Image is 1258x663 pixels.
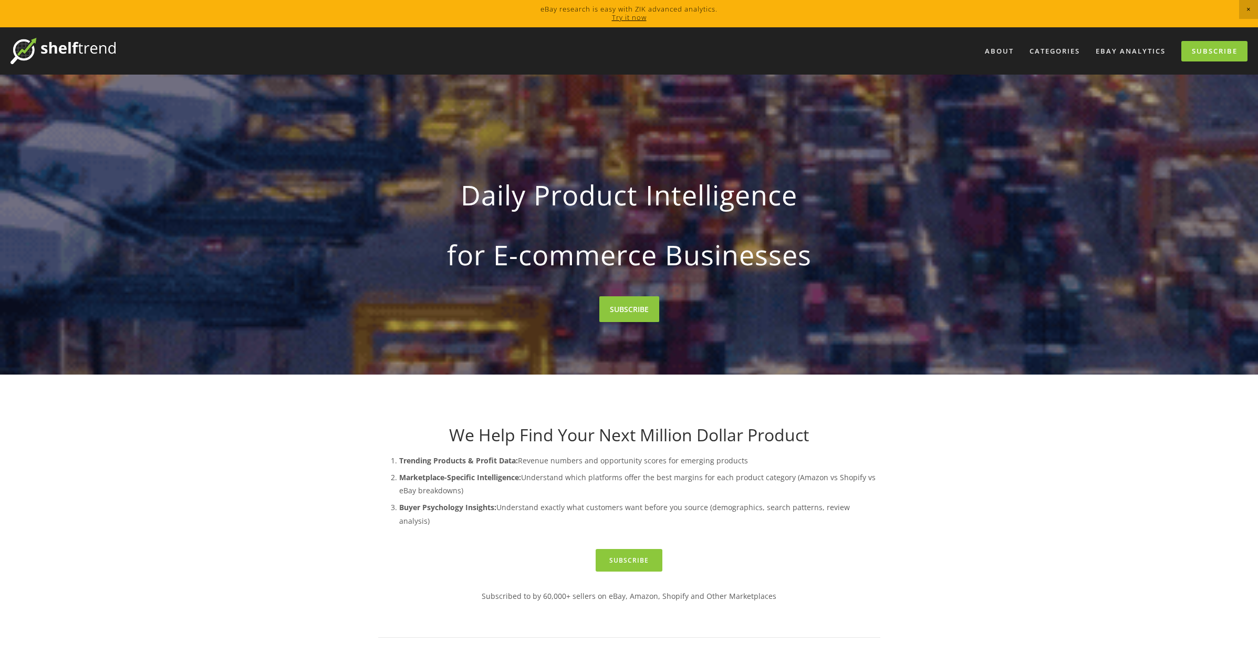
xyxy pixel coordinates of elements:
[399,472,521,482] strong: Marketplace-Specific Intelligence:
[612,13,647,22] a: Try it now
[395,170,864,220] strong: Daily Product Intelligence
[1181,41,1247,61] a: Subscribe
[596,549,662,572] a: Subscribe
[399,455,518,465] strong: Trending Products & Profit Data:
[399,471,880,497] p: Understand which platforms offer the best margins for each product category (Amazon vs Shopify vs...
[395,230,864,279] strong: for E-commerce Businesses
[399,454,880,467] p: Revenue numbers and opportunity scores for emerging products
[399,501,880,527] p: Understand exactly what customers want before you source (demographics, search patterns, review a...
[378,425,880,445] h1: We Help Find Your Next Million Dollar Product
[599,296,659,322] a: SUBSCRIBE
[978,43,1021,60] a: About
[1023,43,1087,60] div: Categories
[1089,43,1172,60] a: eBay Analytics
[11,38,116,64] img: ShelfTrend
[378,589,880,603] p: Subscribed to by 60,000+ sellers on eBay, Amazon, Shopify and Other Marketplaces
[399,502,496,512] strong: Buyer Psychology Insights:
